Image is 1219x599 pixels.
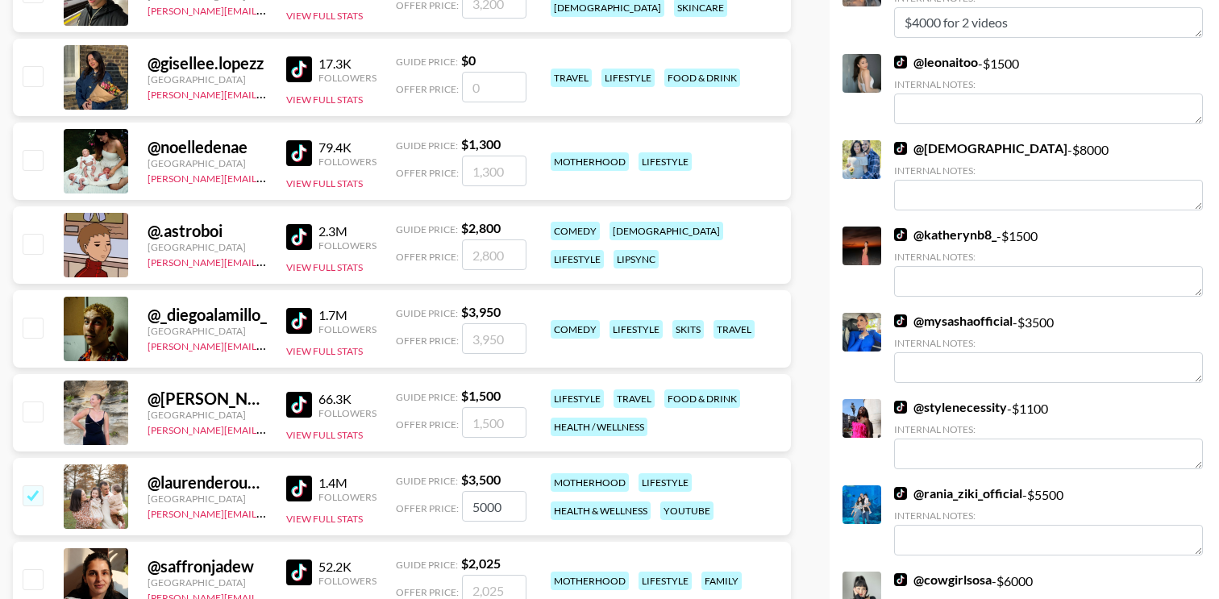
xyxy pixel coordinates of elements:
div: - $ 1100 [894,399,1203,469]
img: TikTok [286,140,312,166]
a: [PERSON_NAME][EMAIL_ADDRESS][DOMAIN_NAME] [148,169,386,185]
strong: $ 1,300 [461,136,501,152]
img: TikTok [286,308,312,334]
div: Followers [318,156,377,168]
div: travel [714,320,755,339]
div: 1.7M [318,307,377,323]
a: @rania_ziki_official [894,485,1022,501]
div: @ .astroboi [148,221,267,241]
input: 3,500 [462,491,526,522]
img: TikTok [286,392,312,418]
span: Guide Price: [396,475,458,487]
div: Internal Notes: [894,337,1203,349]
div: Followers [318,491,377,503]
span: Offer Price: [396,502,459,514]
div: @ laurenderouennn [148,472,267,493]
strong: $ 3,950 [461,304,501,319]
span: Offer Price: [396,83,459,95]
div: lifestyle [601,69,655,87]
a: [PERSON_NAME][EMAIL_ADDRESS][DOMAIN_NAME] [148,421,386,436]
button: View Full Stats [286,345,363,357]
div: Internal Notes: [894,423,1203,435]
div: 79.4K [318,139,377,156]
span: Guide Price: [396,391,458,403]
div: lifestyle [639,152,692,171]
button: View Full Stats [286,429,363,441]
span: Offer Price: [396,167,459,179]
div: 1.4M [318,475,377,491]
div: food & drink [664,389,740,408]
div: motherhood [551,152,629,171]
input: 3,950 [462,323,526,354]
a: @[DEMOGRAPHIC_DATA] [894,140,1067,156]
span: Guide Price: [396,56,458,68]
div: food & drink [664,69,740,87]
div: [GEOGRAPHIC_DATA] [148,241,267,253]
a: [PERSON_NAME][EMAIL_ADDRESS][DOMAIN_NAME] [148,505,386,520]
div: Followers [318,575,377,587]
a: @mysashaofficial [894,313,1013,329]
div: health & wellness [551,501,651,520]
img: TikTok [894,487,907,500]
img: TikTok [286,224,312,250]
div: [GEOGRAPHIC_DATA] [148,325,267,337]
div: 66.3K [318,391,377,407]
button: View Full Stats [286,513,363,525]
img: TikTok [894,56,907,69]
div: Followers [318,239,377,252]
span: Offer Price: [396,251,459,263]
div: Internal Notes: [894,164,1203,177]
strong: $ 1,500 [461,388,501,403]
div: - $ 3500 [894,313,1203,383]
a: @stylenecessity [894,399,1007,415]
button: View Full Stats [286,261,363,273]
span: Guide Price: [396,139,458,152]
div: Internal Notes: [894,510,1203,522]
span: Offer Price: [396,418,459,431]
div: @ noelledenae [148,137,267,157]
a: @leonaitoo [894,54,978,70]
img: TikTok [894,314,907,327]
div: 52.2K [318,559,377,575]
div: lifestyle [639,572,692,590]
div: Internal Notes: [894,78,1203,90]
div: - $ 5500 [894,485,1203,555]
img: TikTok [286,56,312,82]
div: [GEOGRAPHIC_DATA] [148,157,267,169]
strong: $ 3,500 [461,472,501,487]
div: lifestyle [551,389,604,408]
div: @ saffronjadew [148,556,267,576]
div: [GEOGRAPHIC_DATA] [148,576,267,589]
div: lifestyle [551,250,604,268]
button: View Full Stats [286,94,363,106]
textarea: $4000 for 2 videos [894,7,1203,38]
div: Followers [318,323,377,335]
div: - $ 1500 [894,54,1203,124]
a: @katherynb8_ [894,227,996,243]
span: Offer Price: [396,335,459,347]
div: [DEMOGRAPHIC_DATA] [609,222,723,240]
div: youtube [660,501,714,520]
span: Guide Price: [396,559,458,571]
a: [PERSON_NAME][EMAIL_ADDRESS][DOMAIN_NAME] [148,253,386,268]
div: comedy [551,222,600,240]
a: [PERSON_NAME][EMAIL_ADDRESS][DOMAIN_NAME] [148,337,386,352]
img: TikTok [286,476,312,501]
input: 0 [462,72,526,102]
div: health / wellness [551,418,647,436]
div: lipsync [614,250,659,268]
img: TikTok [286,559,312,585]
div: family [701,572,742,590]
div: comedy [551,320,600,339]
div: Internal Notes: [894,251,1203,263]
div: - $ 1500 [894,227,1203,297]
div: [GEOGRAPHIC_DATA] [148,493,267,505]
div: lifestyle [639,473,692,492]
img: TikTok [894,228,907,241]
input: 1,500 [462,407,526,438]
div: travel [551,69,592,87]
img: TikTok [894,573,907,586]
div: @ _diegoalamillo_ [148,305,267,325]
img: TikTok [894,401,907,414]
span: Offer Price: [396,586,459,598]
